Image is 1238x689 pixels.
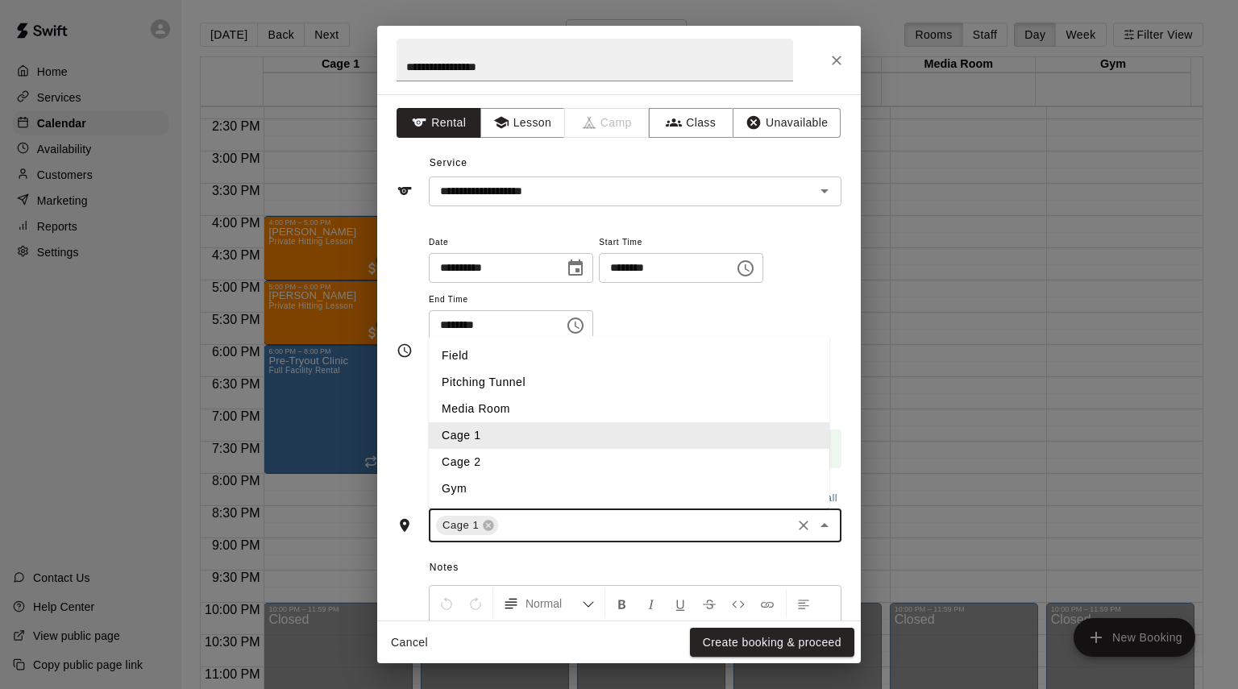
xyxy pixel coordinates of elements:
[813,514,836,537] button: Close
[733,108,841,138] button: Unavailable
[462,618,489,647] button: Right Align
[429,475,829,502] li: Gym
[599,232,763,254] span: Start Time
[667,589,694,618] button: Format Underline
[397,342,413,359] svg: Timing
[496,589,601,618] button: Formatting Options
[429,449,829,475] li: Cage 2
[384,628,435,658] button: Cancel
[429,422,829,449] li: Cage 1
[430,157,467,168] span: Service
[822,46,851,75] button: Close
[429,369,829,396] li: Pitching Tunnel
[397,108,481,138] button: Rental
[429,289,593,311] span: End Time
[430,555,841,581] span: Notes
[433,589,460,618] button: Undo
[436,517,485,533] span: Cage 1
[526,596,582,612] span: Normal
[649,108,733,138] button: Class
[462,589,489,618] button: Redo
[609,589,636,618] button: Format Bold
[690,628,854,658] button: Create booking & proceed
[480,108,565,138] button: Lesson
[696,589,723,618] button: Format Strikethrough
[790,589,817,618] button: Left Align
[397,517,413,533] svg: Rooms
[397,183,413,199] svg: Service
[559,252,592,284] button: Choose date, selected date is Aug 19, 2025
[565,108,650,138] span: Camps can only be created in the Services page
[429,342,829,369] li: Field
[429,396,829,422] li: Media Room
[729,252,762,284] button: Choose time, selected time is 8:00 PM
[638,589,665,618] button: Format Italics
[725,589,752,618] button: Insert Code
[436,516,498,535] div: Cage 1
[754,589,781,618] button: Insert Link
[813,180,836,202] button: Open
[491,618,518,647] button: Justify Align
[792,514,815,537] button: Clear
[429,232,593,254] span: Date
[433,618,460,647] button: Center Align
[559,309,592,342] button: Choose time, selected time is 10:00 PM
